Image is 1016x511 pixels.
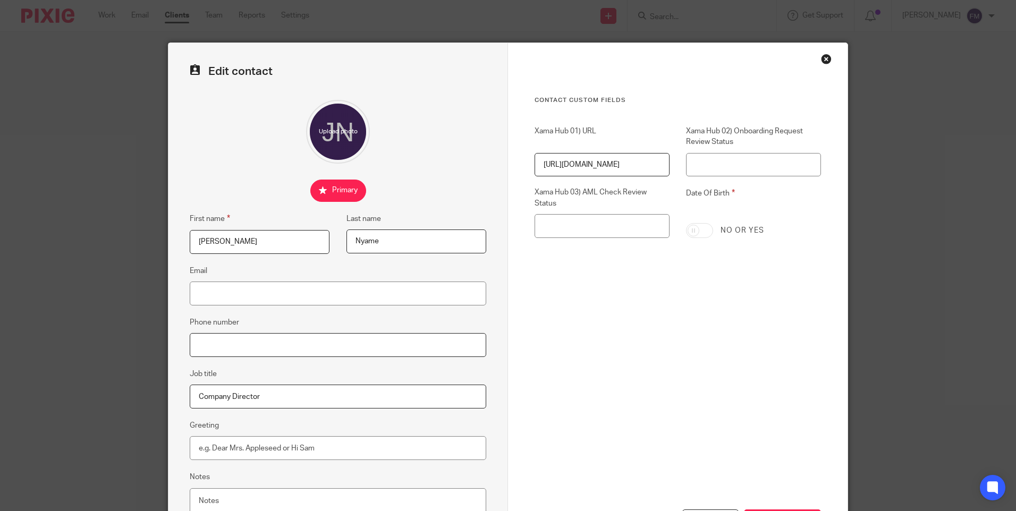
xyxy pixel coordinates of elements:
[721,225,764,236] label: No or yes
[190,266,207,276] label: Email
[535,96,821,105] h3: Contact Custom fields
[190,436,486,460] input: e.g. Dear Mrs. Appleseed or Hi Sam
[190,212,230,225] label: First name
[190,472,210,482] label: Notes
[190,420,219,431] label: Greeting
[821,54,832,64] div: Close this dialog window
[190,64,486,79] h2: Edit contact
[190,369,217,379] label: Job title
[190,317,239,328] label: Phone number
[535,126,670,148] label: Xama Hub 01) URL
[535,187,670,209] label: Xama Hub 03) AML Check Review Status
[686,187,821,215] label: Date Of Birth
[346,214,381,224] label: Last name
[686,126,821,148] label: Xama Hub 02) Onboarding Request Review Status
